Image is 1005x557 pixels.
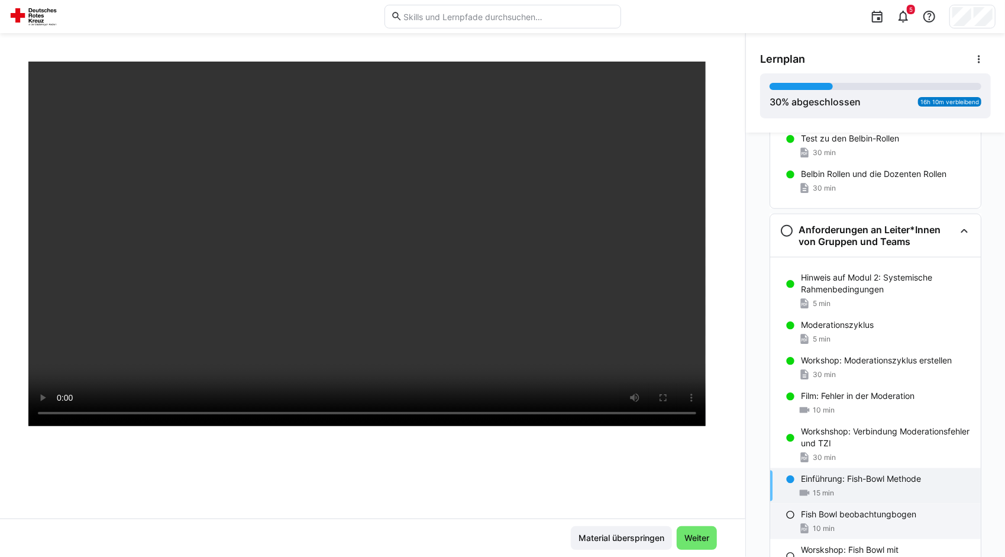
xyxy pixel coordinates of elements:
p: Fish Bowl beobachtungbogen [801,508,916,520]
span: 5 min [813,334,831,344]
span: 10 min [813,405,835,415]
span: 16h 10m verbleibend [920,98,979,105]
p: Film: Fehler in der Moderation [801,390,914,402]
span: 30 [770,96,781,108]
h3: Anforderungen an Leiter*Innen von Gruppen und Teams [799,224,955,247]
div: % abgeschlossen [770,95,861,109]
p: Einführung: Fish-Bowl Methode [801,473,921,485]
span: 5 min [813,299,831,308]
span: Material überspringen [577,532,666,544]
span: 30 min [813,370,836,379]
span: Lernplan [760,53,805,66]
input: Skills und Lernpfade durchsuchen… [402,11,614,22]
p: Workshshop: Verbindung Moderationsfehler und TZI [801,426,971,449]
p: Moderationszyklus [801,319,874,331]
button: Weiter [677,526,717,550]
span: 5 [909,6,913,13]
span: 15 min [813,488,834,498]
span: 10 min [813,524,835,533]
p: Workshop: Moderationszyklus erstellen [801,355,952,366]
span: 30 min [813,453,836,462]
span: 30 min [813,148,836,157]
p: Belbin Rollen und die Dozenten Rollen [801,168,946,180]
span: 30 min [813,183,836,193]
p: Hinweis auf Modul 2: Systemische Rahmenbedingungen [801,272,971,295]
span: Weiter [683,532,711,544]
p: Test zu den Belbin-Rollen [801,133,899,144]
button: Material überspringen [571,526,672,550]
